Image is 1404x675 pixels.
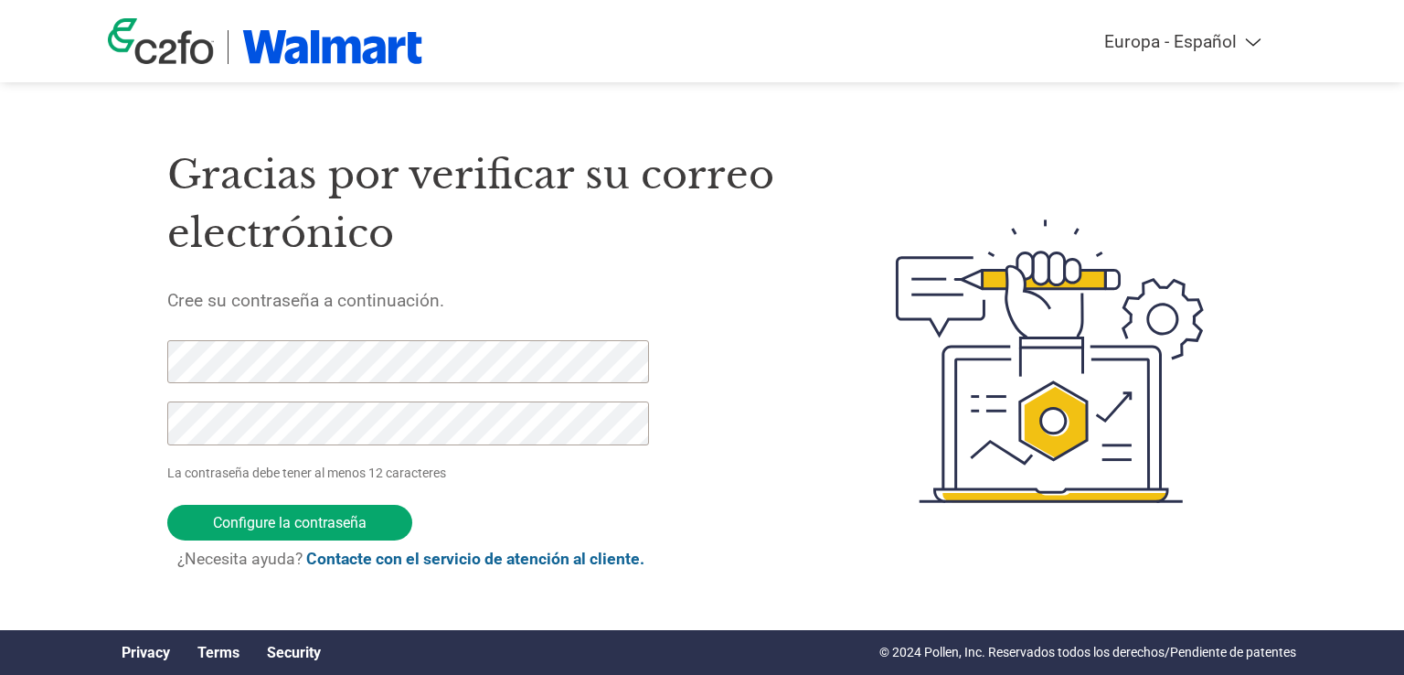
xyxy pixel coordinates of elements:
a: Privacy [122,644,170,661]
input: Configure la contraseña [167,505,412,541]
a: Terms [197,644,239,661]
img: c2fo logo [108,18,214,64]
img: Walmart [242,30,422,64]
span: ¿Necesita ayuda? [177,550,644,568]
h5: Cree su contraseña a continuación. [167,290,809,311]
h1: Gracias por verificar su correo electrónico [167,145,809,263]
p: © 2024 Pollen, Inc. Reservados todos los derechos/Pendiente de patentes [879,643,1296,662]
a: Contacte con el servicio de atención al cliente. [306,550,644,568]
img: create-password [863,119,1238,604]
a: Security [267,644,321,661]
p: La contraseña debe tener al menos 12 caracteres [167,464,655,483]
